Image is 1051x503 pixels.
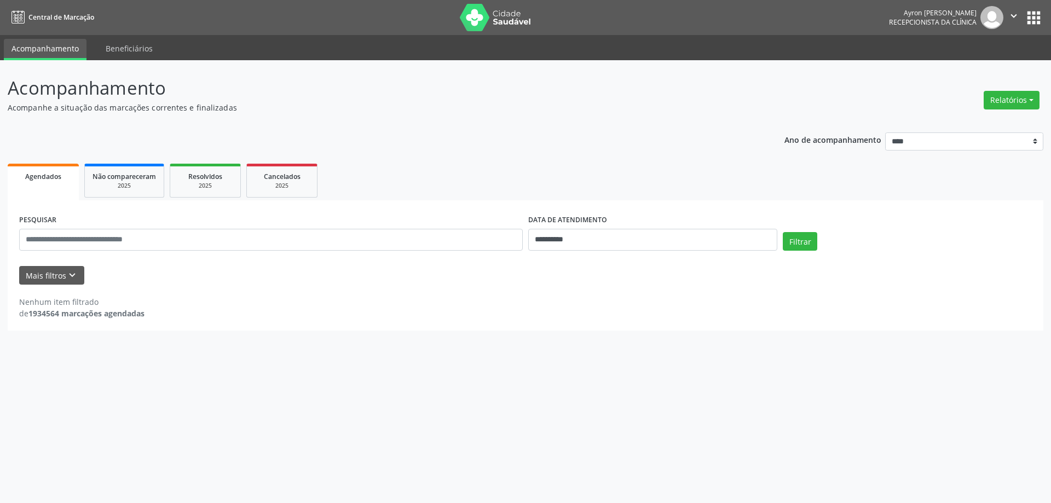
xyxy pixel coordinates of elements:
p: Acompanhamento [8,74,732,102]
i:  [1008,10,1020,22]
button: Relatórios [984,91,1040,109]
span: Não compareceram [93,172,156,181]
a: Beneficiários [98,39,160,58]
span: Cancelados [264,172,301,181]
p: Ano de acompanhamento [784,132,881,146]
div: Nenhum item filtrado [19,296,145,308]
a: Central de Marcação [8,8,94,26]
div: de [19,308,145,319]
strong: 1934564 marcações agendadas [28,308,145,319]
i: keyboard_arrow_down [66,269,78,281]
label: DATA DE ATENDIMENTO [528,212,607,229]
span: Recepcionista da clínica [889,18,977,27]
div: 2025 [178,182,233,190]
span: Resolvidos [188,172,222,181]
button: Mais filtroskeyboard_arrow_down [19,266,84,285]
div: Ayron [PERSON_NAME] [889,8,977,18]
p: Acompanhe a situação das marcações correntes e finalizadas [8,102,732,113]
a: Acompanhamento [4,39,86,60]
span: Central de Marcação [28,13,94,22]
img: img [980,6,1003,29]
button: apps [1024,8,1043,27]
span: Agendados [25,172,61,181]
div: 2025 [255,182,309,190]
button: Filtrar [783,232,817,251]
label: PESQUISAR [19,212,56,229]
div: 2025 [93,182,156,190]
button:  [1003,6,1024,29]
